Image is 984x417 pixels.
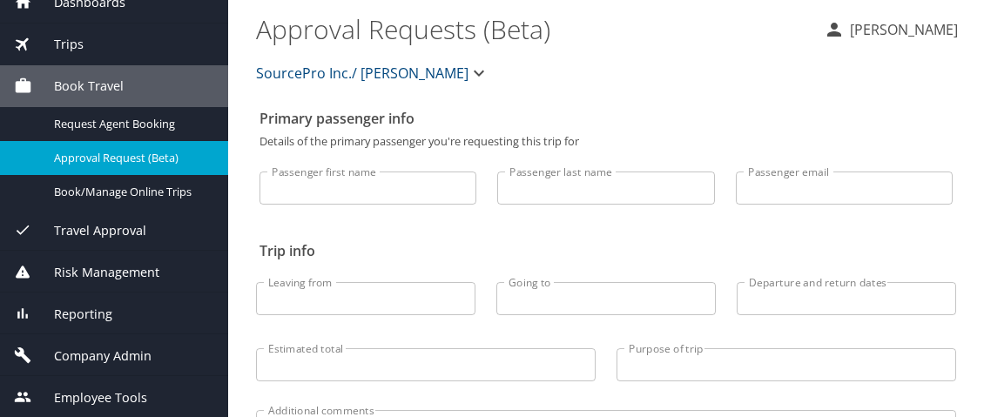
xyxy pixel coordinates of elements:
[845,19,958,40] p: [PERSON_NAME]
[54,116,207,132] span: Request Agent Booking
[32,388,147,407] span: Employee Tools
[32,221,146,240] span: Travel Approval
[817,14,965,45] button: [PERSON_NAME]
[32,35,84,54] span: Trips
[54,184,207,200] span: Book/Manage Online Trips
[249,56,496,91] button: SourcePro Inc./ [PERSON_NAME]
[32,346,152,366] span: Company Admin
[256,2,810,56] h1: Approval Requests (Beta)
[256,61,468,85] span: SourcePro Inc./ [PERSON_NAME]
[32,77,124,96] span: Book Travel
[259,136,953,147] p: Details of the primary passenger you're requesting this trip for
[259,104,953,132] h2: Primary passenger info
[32,263,159,282] span: Risk Management
[54,150,207,166] span: Approval Request (Beta)
[259,237,953,265] h2: Trip info
[32,305,112,324] span: Reporting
